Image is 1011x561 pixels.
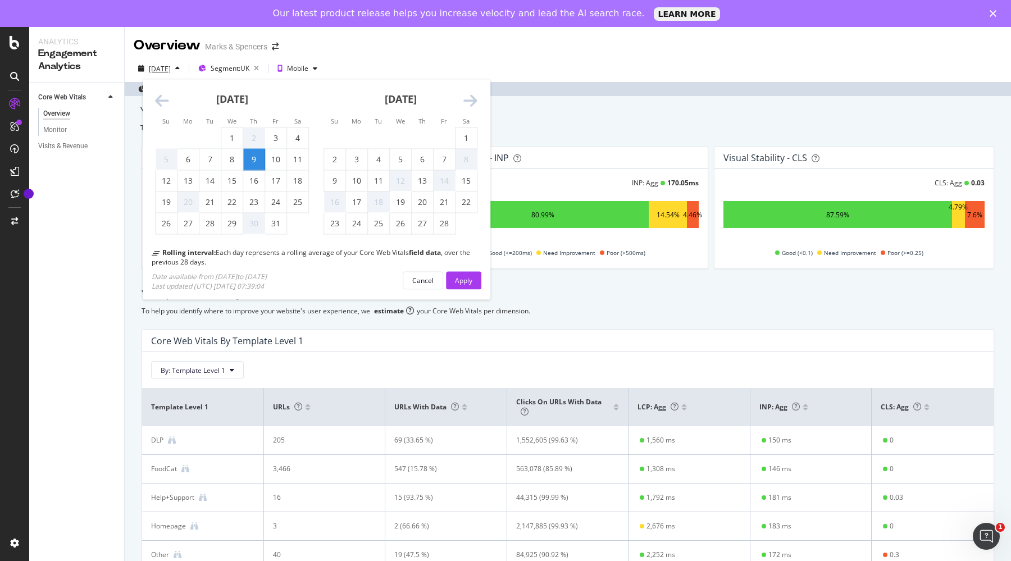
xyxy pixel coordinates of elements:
div: Move forward to switch to the next month. [463,93,477,109]
div: 23 [324,218,345,229]
td: Tuesday, February 4, 2025 [368,149,390,170]
td: Monday, February 24, 2025 [346,213,368,234]
div: 40 [273,550,366,560]
div: 2 [243,133,265,144]
div: Apply [455,275,472,285]
button: Cancel [403,271,443,289]
span: CLS: Agg [881,402,921,412]
small: Fr [441,117,447,125]
div: 5 [390,154,411,165]
span: URLs with data [394,402,459,412]
div: 10 [265,154,286,165]
div: 22 [221,197,243,208]
td: Wednesday, February 26, 2025 [390,213,412,234]
div: 19 (47.5 %) [394,550,487,560]
small: Sa [294,117,301,125]
div: Calendar [143,80,490,248]
div: Our latest product release helps you increase velocity and lead the AI search race. [273,8,645,19]
div: 87.59% [826,210,849,220]
div: 14 [199,175,221,186]
div: 7 [199,154,221,165]
td: Wednesday, January 15, 2025 [221,170,243,191]
td: Monday, January 13, 2025 [177,170,199,191]
small: Sa [463,117,470,125]
button: Mobile [273,60,322,77]
td: Friday, January 10, 2025 [265,149,287,170]
div: 4 [287,133,308,144]
div: Help+Support [151,492,194,503]
td: Wednesday, January 29, 2025 [221,213,243,234]
div: 21 [199,197,221,208]
div: 3,466 [273,464,366,474]
div: 30 [243,218,265,229]
div: 563,078 (85.89 %) [516,464,609,474]
td: Sunday, January 12, 2025 [156,170,177,191]
a: Overview [43,108,116,120]
div: 183 ms [768,521,791,531]
td: Tuesday, February 11, 2025 [368,170,390,191]
td: Monday, February 3, 2025 [346,149,368,170]
div: Mobile [287,65,308,72]
div: CLS: Agg [935,178,962,188]
div: 4.79% [949,202,968,227]
div: DLP [151,435,163,445]
div: 18 [368,197,389,208]
div: 4.46% [683,210,702,220]
div: 20 [177,197,199,208]
div: 0 [890,464,894,474]
div: Other [151,550,169,560]
small: Tu [206,117,213,125]
div: [DATE] [149,64,171,74]
div: 12 [156,175,177,186]
span: Good (<0.1) [782,246,813,259]
span: Clicks on URLs with data [516,397,602,417]
div: 18 [287,175,308,186]
div: 13 [177,175,199,186]
div: 1 [221,133,243,144]
strong: [DATE] [385,92,417,106]
td: Not available. Saturday, February 8, 2025 [456,149,477,170]
td: Wednesday, February 19, 2025 [390,191,412,213]
td: Not available. Thursday, January 30, 2025 [243,213,265,234]
div: 24 [346,218,367,229]
small: Mo [183,117,193,125]
div: 20 [412,197,433,208]
div: 27 [412,218,433,229]
td: Saturday, January 11, 2025 [287,149,309,170]
div: 6 [412,154,433,165]
div: 8 [456,154,477,165]
td: Saturday, February 1, 2025 [456,127,477,149]
span: Poor (>500ms) [607,246,645,259]
div: 8 [221,154,243,165]
td: Friday, January 24, 2025 [265,191,287,213]
div: arrow-right-arrow-left [272,43,279,51]
div: To help you identify where to improve your website's user experience, we your Core Web Vitals per... [142,306,994,316]
td: Wednesday, February 5, 2025 [390,149,412,170]
div: 80.99% [531,210,554,220]
td: Not available. Sunday, February 16, 2025 [324,191,346,213]
div: 14 [434,175,455,186]
div: 1,308 ms [646,464,675,474]
td: Tuesday, January 14, 2025 [199,170,221,191]
div: Overview [43,108,70,120]
div: Each day represents a rolling average of your Core Web Vitals , over the previous 28 days. [152,248,481,267]
td: Friday, February 21, 2025 [434,191,456,213]
div: This dashboard represents how Google measures your website's user experience based on [140,123,995,133]
td: Tuesday, January 28, 2025 [199,213,221,234]
button: Segment:UK [194,60,263,77]
div: 0.03 [890,492,903,503]
div: 31 [265,218,286,229]
td: Sunday, January 19, 2025 [156,191,177,213]
td: Sunday, February 2, 2025 [324,149,346,170]
div: 23 [243,197,265,208]
td: Not available. Tuesday, February 18, 2025 [368,191,390,213]
div: Close [990,10,1001,17]
div: 1,792 ms [646,492,675,503]
small: We [396,117,405,125]
td: Not available. Monday, January 20, 2025 [177,191,199,213]
td: Thursday, January 23, 2025 [243,191,265,213]
td: Tuesday, January 21, 2025 [199,191,221,213]
div: 15 [221,175,243,186]
div: Monitor [43,124,67,136]
div: 26 [390,218,411,229]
